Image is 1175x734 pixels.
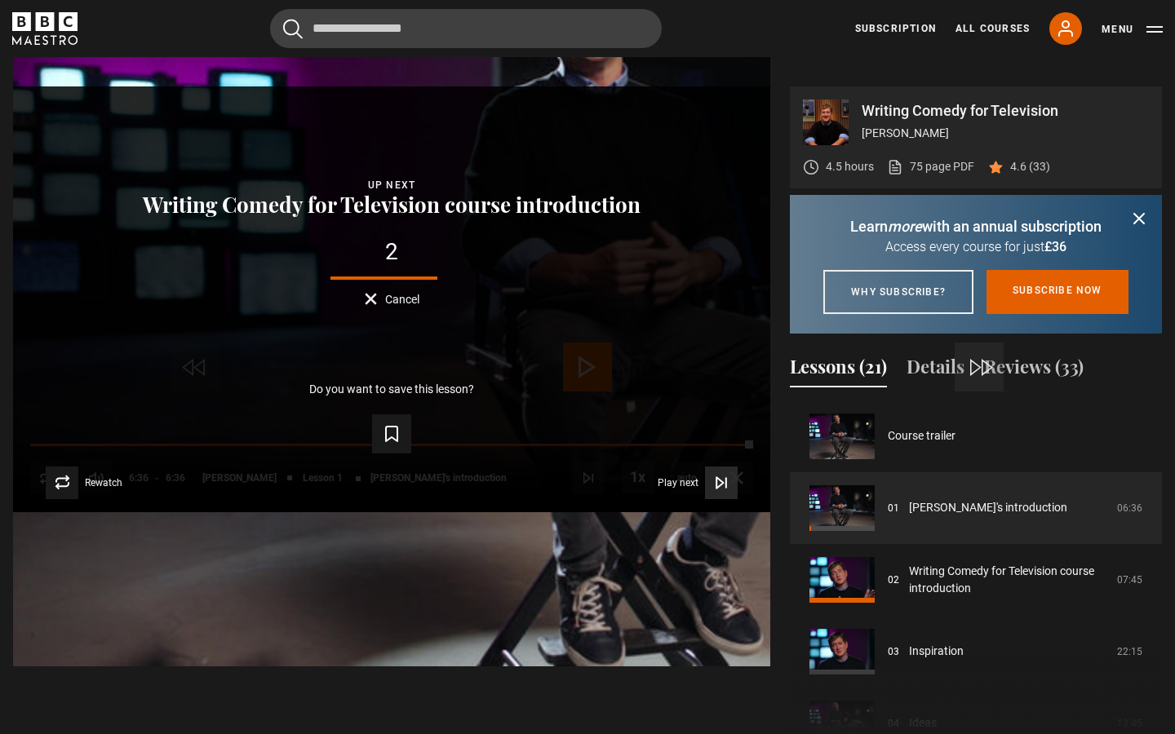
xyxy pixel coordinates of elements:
[909,563,1107,597] a: Writing Comedy for Television course introduction
[855,21,936,36] a: Subscription
[39,241,744,263] div: 2
[39,177,744,193] div: Up next
[270,9,662,48] input: Search
[385,294,419,305] span: Cancel
[790,353,887,387] button: Lessons (21)
[1010,158,1050,175] p: 4.6 (33)
[283,19,303,39] button: Submit the search query
[888,427,956,444] a: Course trailer
[365,293,419,305] button: Cancel
[907,353,964,387] button: Details
[984,353,1084,387] button: Reviews (33)
[809,237,1142,257] p: Access every course for just
[956,21,1030,36] a: All Courses
[85,478,122,488] span: Rewatch
[809,215,1142,237] p: Learn with an annual subscription
[12,12,78,45] svg: BBC Maestro
[987,270,1128,314] a: Subscribe now
[888,218,922,235] i: more
[658,478,698,488] span: Play next
[138,193,645,216] button: Writing Comedy for Television course introduction
[909,643,964,660] a: Inspiration
[887,158,974,175] a: 75 page PDF
[46,466,122,499] button: Rewatch
[909,499,1067,516] a: [PERSON_NAME]'s introduction
[826,158,874,175] p: 4.5 hours
[862,125,1149,142] p: [PERSON_NAME]
[823,270,973,314] a: Why subscribe?
[1044,239,1066,254] span: £36
[13,86,770,512] video-js: Video Player
[658,466,738,499] button: Play next
[1102,21,1163,38] button: Toggle navigation
[862,104,1149,118] p: Writing Comedy for Television
[309,383,474,395] p: Do you want to save this lesson?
